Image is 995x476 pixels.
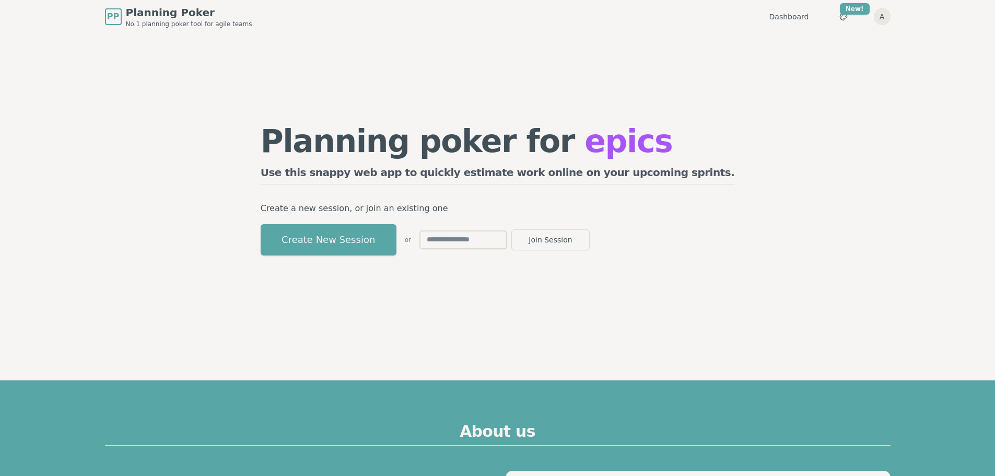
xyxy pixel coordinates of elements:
a: Dashboard [769,11,809,22]
div: New! [840,3,870,15]
span: PP [107,10,119,23]
a: PPPlanning PokerNo.1 planning poker tool for agile teams [105,5,252,28]
span: epics [584,123,672,159]
button: Join Session [511,229,590,250]
p: Create a new session, or join an existing one [261,201,735,216]
span: or [405,236,411,244]
button: A [874,8,891,25]
button: New! [834,7,853,26]
h2: Use this snappy web app to quickly estimate work online on your upcoming sprints. [261,165,735,184]
span: Planning Poker [126,5,252,20]
h2: About us [105,422,891,446]
span: No.1 planning poker tool for agile teams [126,20,252,28]
button: Create New Session [261,224,396,256]
h1: Planning poker for [261,125,735,157]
